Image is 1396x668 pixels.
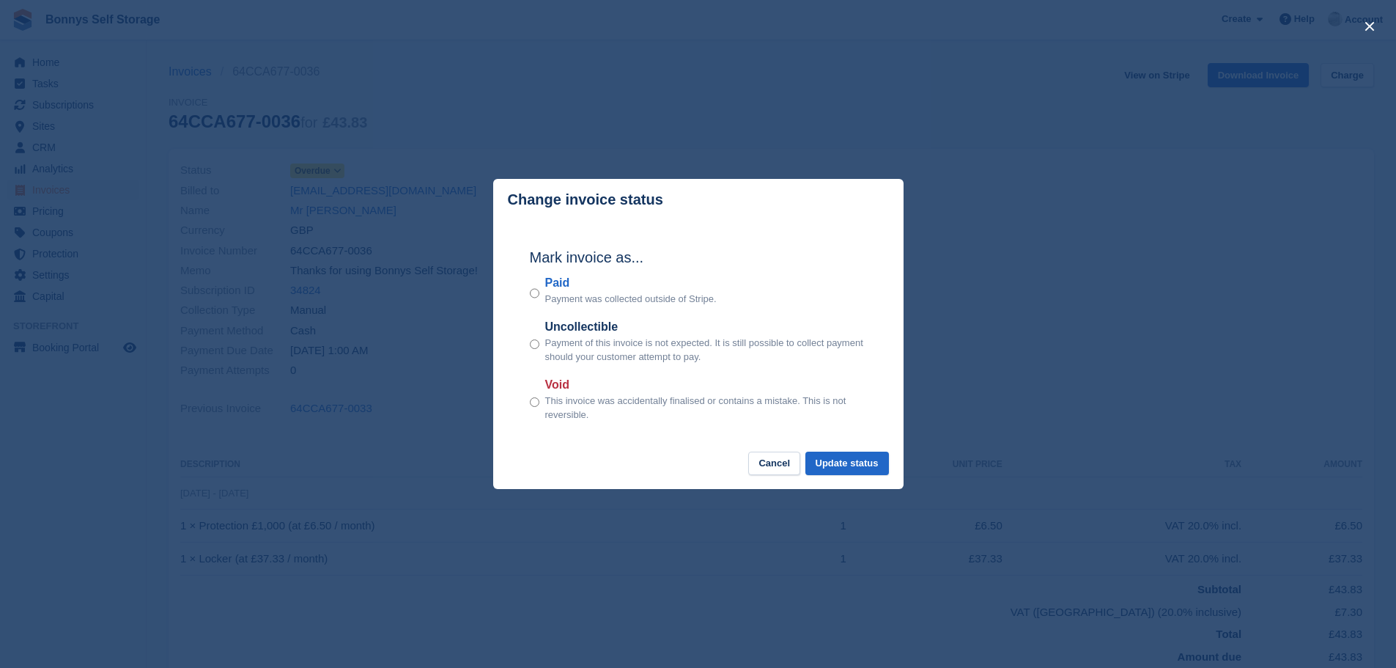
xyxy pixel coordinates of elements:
p: Payment was collected outside of Stripe. [545,292,717,307]
p: This invoice was accidentally finalised or contains a mistake. This is not reversible. [545,394,867,422]
p: Change invoice status [508,191,663,208]
h2: Mark invoice as... [530,246,867,268]
label: Void [545,376,867,394]
label: Paid [545,274,717,292]
button: Cancel [748,452,800,476]
label: Uncollectible [545,318,867,336]
p: Payment of this invoice is not expected. It is still possible to collect payment should your cust... [545,336,867,364]
button: Update status [805,452,889,476]
button: close [1358,15,1381,38]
